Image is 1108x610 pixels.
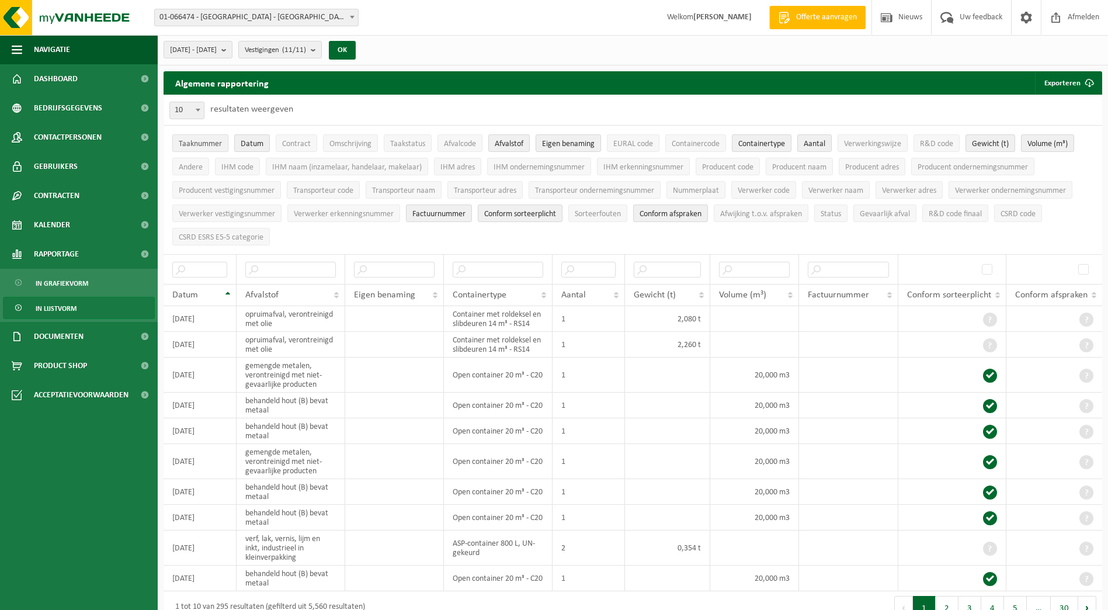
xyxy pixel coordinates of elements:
td: 20,000 m3 [710,505,799,531]
span: Containertype [738,140,785,148]
span: Aantal [804,140,825,148]
button: Gewicht (t)Gewicht (t): Activate to sort [965,134,1015,152]
button: Verwerker erkenningsnummerVerwerker erkenningsnummer: Activate to sort [287,205,400,222]
td: gemengde metalen, verontreinigd met niet-gevaarlijke producten [237,358,345,393]
button: ContractContract: Activate to sort [276,134,317,152]
span: Afvalstof [245,290,279,300]
td: [DATE] [164,358,237,393]
span: Eigen benaming [354,290,415,300]
span: CSRD ESRS E5-5 categorie [179,233,263,242]
span: Contactpersonen [34,123,102,152]
button: IHM adresIHM adres: Activate to sort [434,158,481,175]
span: Containertype [453,290,506,300]
button: DatumDatum: Activate to sort [234,134,270,152]
button: NummerplaatNummerplaat: Activate to sort [666,181,725,199]
button: Producent codeProducent code: Activate to sort [696,158,760,175]
td: 1 [553,418,625,444]
span: Producent naam [772,163,826,172]
button: OmschrijvingOmschrijving: Activate to sort [323,134,378,152]
span: Verwerker naam [808,186,863,195]
span: Afvalcode [444,140,476,148]
span: Rapportage [34,240,79,269]
button: Conform afspraken : Activate to sort [633,205,708,222]
button: Gevaarlijk afval : Activate to sort [853,205,916,222]
span: Vestigingen [245,41,306,59]
td: behandeld hout (B) bevat metaal [237,393,345,418]
button: EURAL codeEURAL code: Activate to sort [607,134,659,152]
button: AfvalstofAfvalstof: Activate to sort [488,134,530,152]
td: 2 [553,531,625,566]
td: 2,080 t [625,306,710,332]
td: [DATE] [164,306,237,332]
span: Navigatie [34,35,70,64]
span: Omschrijving [329,140,371,148]
span: Nummerplaat [673,186,719,195]
td: 20,000 m3 [710,418,799,444]
button: Volume (m³)Volume (m³): Activate to sort [1021,134,1074,152]
button: Producent vestigingsnummerProducent vestigingsnummer: Activate to sort [172,181,281,199]
td: behandeld hout (B) bevat metaal [237,505,345,531]
button: Conform sorteerplicht : Activate to sort [478,205,562,222]
button: CSRD ESRS E5-5 categorieCSRD ESRS E5-5 categorie: Activate to sort [172,228,270,245]
button: R&D code finaalR&amp;D code finaal: Activate to sort [922,205,988,222]
button: AndereAndere: Activate to sort [172,158,209,175]
button: IHM codeIHM code: Activate to sort [215,158,260,175]
button: VerwerkingswijzeVerwerkingswijze: Activate to sort [838,134,908,152]
span: IHM naam (inzamelaar, handelaar, makelaar) [272,163,422,172]
td: behandeld hout (B) bevat metaal [237,418,345,444]
span: Contracten [34,181,79,210]
span: Verwerker erkenningsnummer [294,210,394,219]
button: OK [329,41,356,60]
button: IHM naam (inzamelaar, handelaar, makelaar)IHM naam (inzamelaar, handelaar, makelaar): Activate to... [266,158,428,175]
td: ASP-container 800 L, UN-gekeurd [444,531,553,566]
button: Verwerker vestigingsnummerVerwerker vestigingsnummer: Activate to sort [172,205,282,222]
td: 20,000 m3 [710,393,799,418]
span: Transporteur naam [372,186,435,195]
td: 1 [553,505,625,531]
span: IHM code [221,163,253,172]
button: StatusStatus: Activate to sort [814,205,848,222]
span: Afvalstof [495,140,523,148]
td: [DATE] [164,418,237,444]
td: Open container 20 m³ - C20 [444,566,553,591]
button: Verwerker codeVerwerker code: Activate to sort [731,181,796,199]
span: Acceptatievoorwaarden [34,380,128,410]
button: IHM erkenningsnummerIHM erkenningsnummer: Activate to sort [597,158,690,175]
span: Afwijking t.o.v. afspraken [720,210,802,219]
td: 1 [553,358,625,393]
span: R&D code [920,140,953,148]
span: IHM erkenningsnummer [603,163,683,172]
td: 1 [553,306,625,332]
span: Taaknummer [179,140,222,148]
td: Open container 20 m³ - C20 [444,479,553,505]
td: behandeld hout (B) bevat metaal [237,479,345,505]
span: Transporteur code [293,186,353,195]
span: Producent adres [845,163,899,172]
span: Volume (m³) [719,290,766,300]
span: [DATE] - [DATE] [170,41,217,59]
td: Open container 20 m³ - C20 [444,444,553,479]
span: Status [821,210,841,219]
span: Taakstatus [390,140,425,148]
a: In grafiekvorm [3,272,155,294]
button: Producent naamProducent naam: Activate to sort [766,158,833,175]
span: Volume (m³) [1027,140,1068,148]
span: In lijstvorm [36,297,77,320]
button: Eigen benamingEigen benaming: Activate to sort [536,134,601,152]
td: 1 [553,566,625,591]
span: Producent code [702,163,753,172]
span: Containercode [672,140,720,148]
td: opruimafval, verontreinigd met olie [237,306,345,332]
span: Conform afspraken [640,210,701,219]
span: IHM adres [440,163,475,172]
td: opruimafval, verontreinigd met olie [237,332,345,358]
span: 10 [169,102,204,119]
td: 1 [553,393,625,418]
a: In lijstvorm [3,297,155,319]
span: Documenten [34,322,84,351]
span: Andere [179,163,203,172]
count: (11/11) [282,46,306,54]
td: [DATE] [164,444,237,479]
span: Conform sorteerplicht [484,210,556,219]
span: CSRD code [1001,210,1036,219]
